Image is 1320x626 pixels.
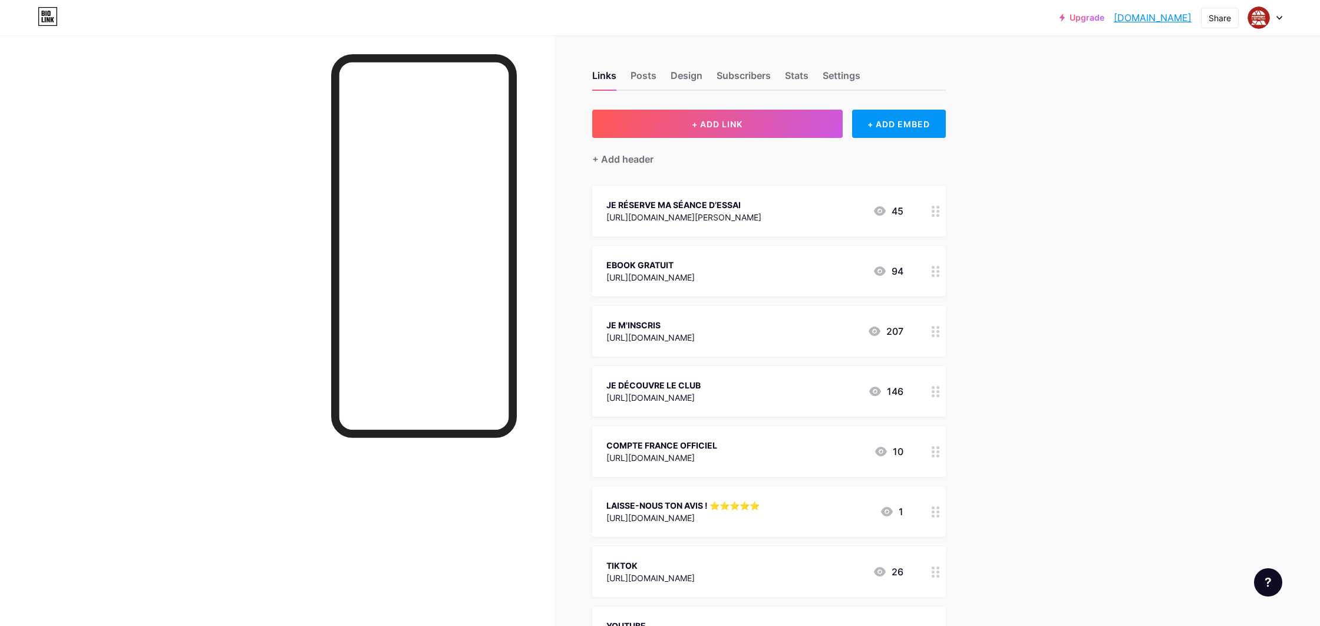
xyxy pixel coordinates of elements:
[867,324,903,338] div: 207
[873,264,903,278] div: 94
[606,319,695,331] div: JE M'INSCRIS
[880,505,903,519] div: 1
[631,68,656,90] div: Posts
[592,152,654,166] div: + Add header
[785,68,808,90] div: Stats
[606,271,695,284] div: [URL][DOMAIN_NAME]
[823,68,860,90] div: Settings
[874,444,903,459] div: 10
[1060,13,1104,22] a: Upgrade
[606,391,701,404] div: [URL][DOMAIN_NAME]
[852,110,946,138] div: + ADD EMBED
[606,559,695,572] div: TIKTOK
[606,452,717,464] div: [URL][DOMAIN_NAME]
[606,499,760,512] div: LAISSE-NOUS TON AVIS ! ⭐️⭐️⭐️⭐️⭐️
[1248,6,1270,29] img: onairmontigny
[717,68,771,90] div: Subscribers
[606,199,761,211] div: JE RÉSERVE MA SÉANCE D’ESSAI
[873,204,903,218] div: 45
[606,512,760,524] div: [URL][DOMAIN_NAME]
[671,68,702,90] div: Design
[1114,11,1192,25] a: [DOMAIN_NAME]
[873,565,903,579] div: 26
[592,110,843,138] button: + ADD LINK
[606,259,695,271] div: EBOOK GRATUIT
[868,384,903,398] div: 146
[606,572,695,584] div: [URL][DOMAIN_NAME]
[592,68,616,90] div: Links
[606,331,695,344] div: [URL][DOMAIN_NAME]
[606,211,761,223] div: [URL][DOMAIN_NAME][PERSON_NAME]
[692,119,742,129] span: + ADD LINK
[606,379,701,391] div: JE DÉCOUVRE LE CLUB
[1209,12,1231,24] div: Share
[606,439,717,452] div: COMPTE FRANCE OFFICIEL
